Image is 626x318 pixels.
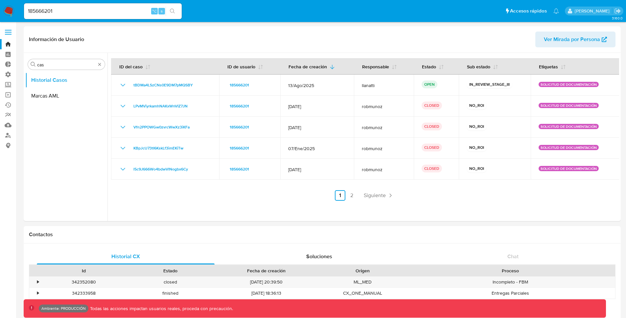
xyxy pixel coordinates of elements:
[406,288,615,299] div: Entregas Parciales
[29,231,615,238] h1: Contactos
[152,8,157,14] span: ⌥
[306,253,332,260] span: Soluciones
[575,8,612,14] p: ramiro.carbonell@mercadolibre.com.co
[214,277,319,287] div: [DATE] 20:39:50
[111,253,140,260] span: Historial CX
[161,8,163,14] span: s
[319,288,406,299] div: CX_ONE_MANUAL
[24,7,182,15] input: Buscar usuario o caso...
[29,36,84,43] h1: Información de Usuario
[41,277,127,287] div: 342352080
[614,8,621,14] a: Salir
[406,277,615,287] div: Incompleto - FBM
[88,306,233,312] p: Todas las acciones impactan usuarios reales, proceda con precaución.
[25,88,107,104] button: Marcas AML
[97,62,102,67] button: Borrar
[127,288,214,299] div: finished
[410,267,611,274] div: Proceso
[25,72,107,88] button: Historial Casos
[45,267,123,274] div: Id
[510,8,547,14] span: Accesos rápidos
[544,32,600,47] span: Ver Mirada por Persona
[553,8,559,14] a: Notificaciones
[127,277,214,287] div: closed
[324,267,401,274] div: Origen
[166,7,179,16] button: search-icon
[319,277,406,287] div: ML_MED
[37,62,96,68] input: Buscar
[41,307,86,310] p: Ambiente: PRODUCCIÓN
[31,62,36,67] button: Buscar
[507,253,519,260] span: Chat
[218,267,315,274] div: Fecha de creación
[37,290,39,296] div: •
[535,32,615,47] button: Ver Mirada por Persona
[132,267,209,274] div: Estado
[41,288,127,299] div: 342333958
[214,288,319,299] div: [DATE] 18:36:13
[37,279,39,285] div: •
